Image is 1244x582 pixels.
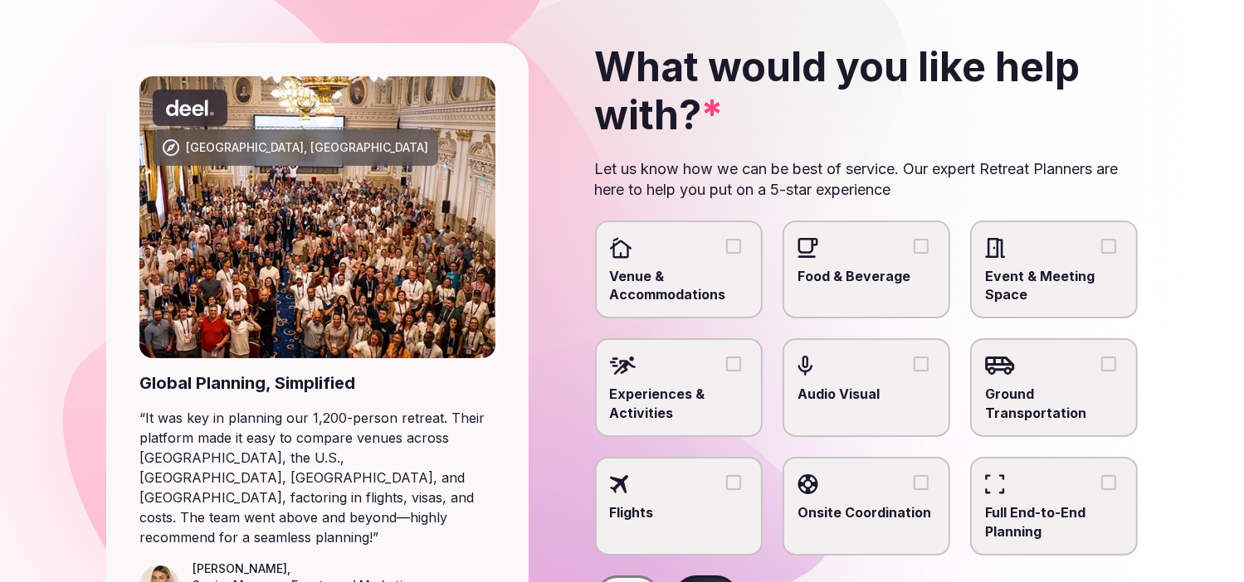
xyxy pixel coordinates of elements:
[595,158,1138,200] p: Let us know how we can be best of service. Our expert Retreat Planners are here to help you put o...
[914,475,929,490] button: Onsite Coordination
[595,43,1138,138] h2: What would you like help with?
[610,503,748,521] span: Flights
[139,408,495,547] blockquote: “ It was key in planning our 1,200-person retreat. Their platform made it easy to compare venues ...
[166,99,214,116] svg: Deel company logo
[985,503,1123,541] span: Full End-to-End Planning
[798,267,935,285] span: Food & Beverage
[186,139,428,156] div: [GEOGRAPHIC_DATA], [GEOGRAPHIC_DATA]
[798,385,935,403] span: Audio Visual
[798,503,935,521] span: Onsite Coordination
[726,356,741,371] button: Experiences & Activities
[985,385,1123,422] span: Ground Transportation
[610,267,748,304] span: Venue & Accommodations
[193,561,287,575] cite: [PERSON_NAME]
[1101,356,1116,371] button: Ground Transportation
[985,267,1123,304] span: Event & Meeting Space
[726,475,741,490] button: Flights
[914,356,929,371] button: Audio Visual
[1101,239,1116,254] button: Event & Meeting Space
[610,385,748,422] span: Experiences & Activities
[139,371,495,395] div: Global Planning, Simplified
[914,239,929,254] button: Food & Beverage
[139,76,495,358] img: Punta Umbria, Spain
[1101,475,1116,490] button: Full End-to-End Planning
[726,239,741,254] button: Venue & Accommodations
